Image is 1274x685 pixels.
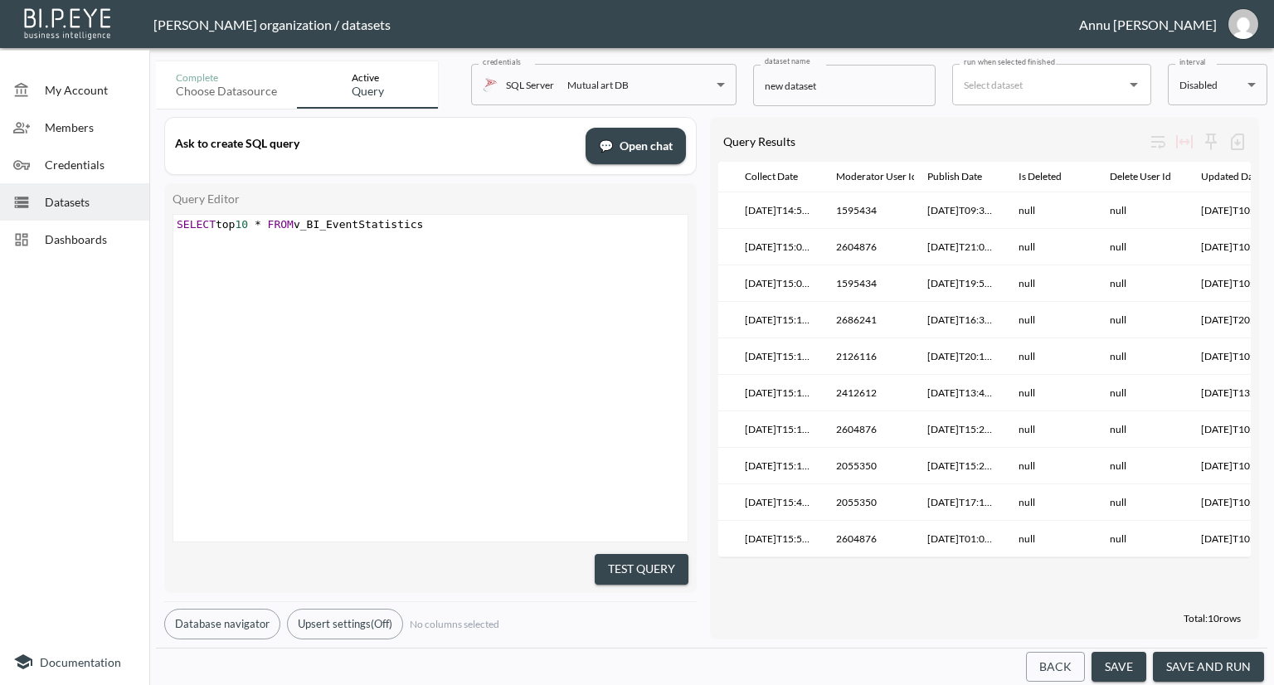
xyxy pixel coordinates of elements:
button: save [1092,652,1146,683]
th: 2686241 [823,302,914,338]
div: Moderator User Id [836,167,917,187]
th: 2023-03-15T16:37:52.423Z [914,302,1005,338]
th: null [1097,265,1188,302]
span: Dashboards [45,231,136,248]
th: 2023-03-15T15:53:02.717Z [732,521,823,557]
div: Is Deleted [1019,167,1062,187]
img: mssql icon [483,77,498,92]
input: Select dataset [960,71,1119,98]
div: Complete [176,71,277,84]
div: Ask to create SQL query [175,136,576,150]
th: 2023-03-16T15:20:27.480Z [914,448,1005,484]
span: Moderator User Id [836,167,939,187]
th: 2055350 [823,448,914,484]
label: dataset name [765,56,810,66]
th: 2604876 [823,229,914,265]
th: 2023-03-15T15:46:11.623Z [732,484,823,521]
div: Active [352,71,384,84]
div: [PERSON_NAME] organization / datasets [153,17,1079,32]
th: null [1097,411,1188,448]
label: run when selected finished [964,56,1055,67]
th: null [1097,192,1188,229]
th: 2023-03-15T15:19:11.830Z [732,411,823,448]
th: null [1005,484,1097,521]
th: 2023-04-13T09:32:17.940Z [914,192,1005,229]
span: Members [45,119,136,136]
span: Total: 10 rows [1184,612,1241,624]
div: Delete User Id [1110,167,1171,187]
th: 2023-04-02T01:06:51.723Z [914,521,1005,557]
span: Publish Date [927,167,1004,187]
th: null [1097,302,1188,338]
div: Updated Date [1201,167,1262,187]
button: Test Query [595,554,688,585]
th: 1595434 [823,192,914,229]
span: No columns selected [410,618,499,630]
th: null [1005,448,1097,484]
th: 2412612 [823,375,914,411]
div: Toggle table layout between fixed and auto (default: auto) [1171,129,1198,155]
th: 2055350 [823,484,914,521]
div: Query [352,84,384,99]
th: 2604876 [823,411,914,448]
div: Mutual art DB [567,75,629,95]
span: chat [599,136,613,157]
th: 2023-03-15T15:15:15.693Z [732,338,823,375]
p: SQL Server [506,75,554,95]
th: null [1005,411,1097,448]
th: 2023-03-16T20:11:51.027Z [914,338,1005,375]
th: null [1097,448,1188,484]
th: 2023-03-15T15:15:21.780Z [732,375,823,411]
th: 2023-05-25T13:45:12.800Z [914,375,1005,411]
img: bipeye-logo [21,4,116,41]
div: Wrap text [1145,129,1171,155]
span: Delete User Id [1110,167,1193,187]
th: 2023-03-15T15:02:21.413Z [732,229,823,265]
th: 2023-04-11T19:53:48.503Z [914,265,1005,302]
th: 2023-03-31T21:01:12.687Z [914,229,1005,265]
span: top v_BI_EventStatistics [177,218,424,231]
button: Upsert settings(Off) [287,609,403,639]
span: Open chat [599,136,673,157]
th: null [1005,521,1097,557]
span: 10 [235,218,248,231]
div: Sticky left columns: 0 [1198,129,1224,155]
span: Is Deleted [1019,167,1083,187]
th: 1595434 [823,265,914,302]
th: 2023-03-16T15:22:49.730Z [914,411,1005,448]
th: 2023-03-15T15:19:50.350Z [732,448,823,484]
label: credentials [483,56,521,67]
button: Database navigator [164,609,280,639]
div: Query Editor [173,192,688,206]
div: Disabled [1179,75,1241,95]
th: null [1005,229,1097,265]
th: null [1097,375,1188,411]
button: chatOpen chat [586,128,686,165]
th: 2023-03-15T14:57:37.340Z [732,192,823,229]
th: null [1005,192,1097,229]
button: annu@mutualart.com [1217,4,1270,44]
button: save and run [1153,652,1264,683]
span: Documentation [40,655,121,669]
div: Choose datasource [176,84,277,99]
span: FROM [268,218,294,231]
div: Query Results [723,134,1145,148]
th: 2604876 [823,521,914,557]
img: 30a3054078d7a396129f301891e268cf [1228,9,1258,39]
span: My Account [45,81,136,99]
div: Collect Date [745,167,798,187]
th: null [1005,302,1097,338]
span: Datasets [45,193,136,211]
th: 2126116 [823,338,914,375]
th: 2023-03-15T15:07:07.987Z [732,265,823,302]
span: Collect Date [745,167,819,187]
label: interval [1179,56,1206,67]
span: Credentials [45,156,136,173]
th: null [1097,484,1188,521]
th: null [1097,229,1188,265]
div: Annu [PERSON_NAME] [1079,17,1217,32]
th: null [1005,338,1097,375]
th: null [1097,521,1188,557]
th: null [1097,338,1188,375]
th: null [1005,375,1097,411]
